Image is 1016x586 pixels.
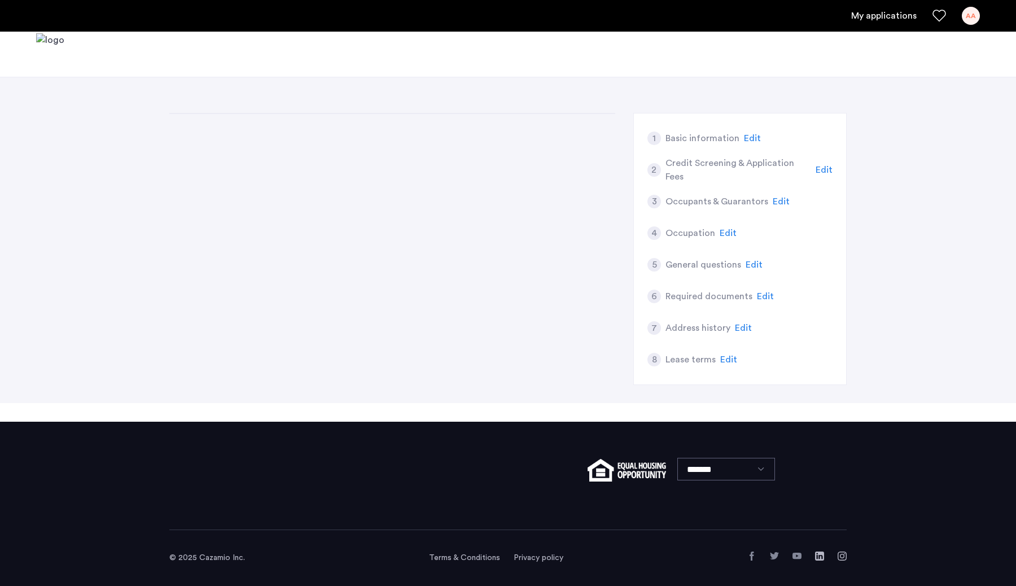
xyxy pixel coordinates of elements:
[665,353,716,366] h5: Lease terms
[851,9,917,23] a: My application
[514,552,563,563] a: Privacy policy
[816,165,833,174] span: Edit
[647,353,661,366] div: 8
[962,7,980,25] div: AA
[647,226,661,240] div: 4
[647,163,661,177] div: 2
[746,260,763,269] span: Edit
[815,552,824,561] a: LinkedIn
[588,459,666,482] img: equal-housing.png
[744,134,761,143] span: Edit
[792,552,802,561] a: YouTube
[647,132,661,145] div: 1
[665,226,715,240] h5: Occupation
[665,258,741,272] h5: General questions
[838,552,847,561] a: Instagram
[429,552,500,563] a: Terms and conditions
[747,552,756,561] a: Facebook
[665,156,812,183] h5: Credit Screening & Application Fees
[773,197,790,206] span: Edit
[169,554,245,562] span: © 2025 Cazamio Inc.
[36,33,64,76] img: logo
[36,33,64,76] a: Cazamio logo
[757,292,774,301] span: Edit
[720,229,737,238] span: Edit
[677,458,775,480] select: Language select
[770,552,779,561] a: Twitter
[647,290,661,303] div: 6
[647,195,661,208] div: 3
[665,195,768,208] h5: Occupants & Guarantors
[647,321,661,335] div: 7
[665,132,739,145] h5: Basic information
[735,323,752,333] span: Edit
[720,355,737,364] span: Edit
[665,290,752,303] h5: Required documents
[665,321,730,335] h5: Address history
[647,258,661,272] div: 5
[932,9,946,23] a: Favorites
